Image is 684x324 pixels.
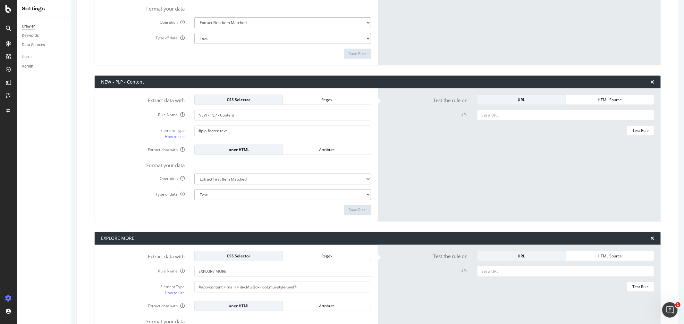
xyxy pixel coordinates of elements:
[96,145,190,152] label: Extract data with
[571,97,649,102] div: HTML Source
[627,126,654,136] button: Test Rule
[477,110,654,121] input: Set a URL
[379,95,473,104] label: Test the rule on
[96,3,190,12] label: Format your data
[194,301,283,311] button: Inner HTML
[379,251,473,260] label: Test the rule on
[288,254,366,259] div: Regex
[288,97,366,102] div: Regex
[288,147,366,152] div: Attribute
[194,251,283,261] button: CSS Selector
[96,33,190,41] label: Type of data
[349,51,366,56] div: Save Rule
[96,95,190,104] label: Extract data with
[483,254,560,259] div: URL
[96,174,190,181] label: Operation
[662,302,678,318] iframe: Intercom live chat
[632,128,649,133] div: Test Rule
[165,133,185,140] a: How to use
[200,147,277,152] div: Inner HTML
[96,160,190,169] label: Format your data
[194,282,371,293] input: CSS Expression
[288,304,366,309] div: Attribute
[283,95,371,105] button: Regex
[675,302,680,307] span: 1
[283,301,371,311] button: Attribute
[22,5,66,12] div: Settings
[22,63,66,70] a: Admin
[283,251,371,261] button: Regex
[165,289,185,296] a: How to use
[349,207,366,213] div: Save Rule
[477,251,566,261] button: URL
[566,251,654,261] button: HTML Source
[200,304,277,309] div: Inner HTML
[194,266,371,277] input: Provide a name
[200,97,277,102] div: CSS Selector
[344,49,371,59] button: Save Rule
[101,284,185,289] div: Element Type
[22,63,33,70] div: Admin
[96,189,190,197] label: Type of data
[22,54,31,61] div: Users
[344,205,371,215] button: Save Rule
[101,235,134,241] div: EXPLORE MORE
[22,54,66,61] a: Users
[632,284,649,290] div: Test Rule
[571,254,649,259] div: HTML Source
[194,126,371,136] input: CSS Expression
[96,266,190,274] label: Rule Name
[22,32,66,39] a: Keywords
[650,79,654,85] div: times
[22,23,35,30] div: Crawler
[22,42,66,48] a: Data Sources
[650,236,654,241] div: times
[627,282,654,292] button: Test Rule
[96,301,190,309] label: Extract data with
[22,42,45,48] div: Data Sources
[194,110,371,121] input: Provide a name
[283,145,371,155] button: Attribute
[477,95,566,105] button: URL
[101,128,185,133] div: Element Type
[200,254,277,259] div: CSS Selector
[96,110,190,117] label: Rule Name
[194,145,283,155] button: Inner HTML
[96,251,190,260] label: Extract data with
[477,266,654,277] input: Set a URL
[379,110,473,117] label: URL
[96,17,190,25] label: Operation
[22,23,66,30] a: Crawler
[483,97,560,102] div: URL
[101,79,144,85] div: NEW - PLP - Content
[566,95,654,105] button: HTML Source
[194,95,283,105] button: CSS Selector
[379,266,473,274] label: URL
[22,32,39,39] div: Keywords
